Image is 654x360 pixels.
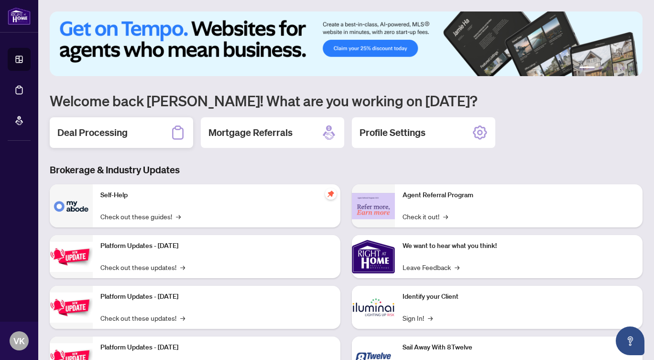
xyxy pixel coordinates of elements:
[403,262,459,272] a: Leave Feedback→
[403,313,433,323] a: Sign In!→
[100,342,333,353] p: Platform Updates - [DATE]
[100,190,333,201] p: Self-Help
[621,67,625,70] button: 5
[208,126,293,139] h2: Mortgage Referrals
[629,67,633,70] button: 6
[100,292,333,302] p: Platform Updates - [DATE]
[13,334,25,348] span: VK
[50,292,93,323] img: Platform Updates - July 8, 2025
[100,262,185,272] a: Check out these updates!→
[50,91,643,110] h1: Welcome back [PERSON_NAME]! What are you working on [DATE]?
[50,11,643,76] img: Slide 0
[403,342,635,353] p: Sail Away With 8Twelve
[352,193,395,219] img: Agent Referral Program
[614,67,618,70] button: 4
[403,292,635,302] p: Identify your Client
[599,67,602,70] button: 2
[180,313,185,323] span: →
[50,242,93,272] img: Platform Updates - July 21, 2025
[428,313,433,323] span: →
[176,211,181,222] span: →
[579,67,595,70] button: 1
[100,211,181,222] a: Check out these guides!→
[50,184,93,227] img: Self-Help
[443,211,448,222] span: →
[100,241,333,251] p: Platform Updates - [DATE]
[606,67,610,70] button: 3
[352,235,395,278] img: We want to hear what you think!
[403,241,635,251] p: We want to hear what you think!
[352,286,395,329] img: Identify your Client
[403,190,635,201] p: Agent Referral Program
[360,126,425,139] h2: Profile Settings
[403,211,448,222] a: Check it out!→
[455,262,459,272] span: →
[57,126,128,139] h2: Deal Processing
[50,163,643,177] h3: Brokerage & Industry Updates
[325,188,337,200] span: pushpin
[8,7,31,25] img: logo
[616,326,644,355] button: Open asap
[100,313,185,323] a: Check out these updates!→
[180,262,185,272] span: →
